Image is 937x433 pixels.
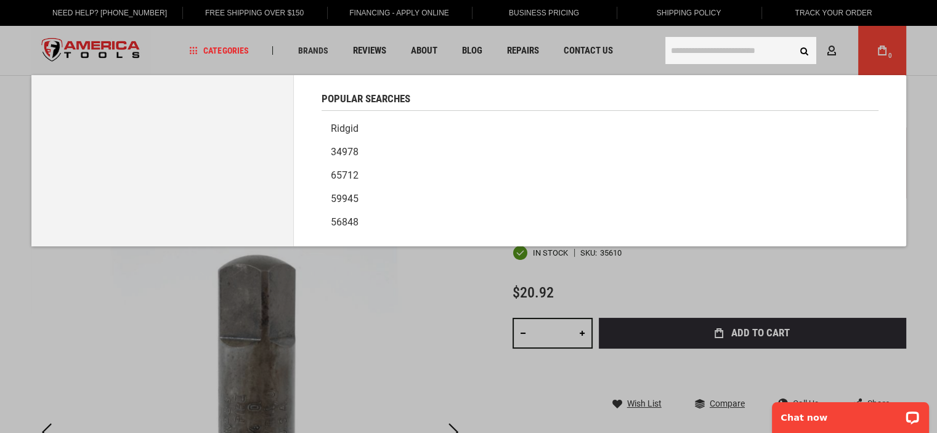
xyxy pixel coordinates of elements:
span: Popular Searches [322,94,410,104]
a: 59945 [322,187,878,211]
button: Search [793,39,816,62]
iframe: LiveChat chat widget [764,394,937,433]
a: Ridgid [322,117,878,140]
a: Brands [292,42,333,59]
a: 34978 [322,140,878,164]
a: Categories [184,42,254,59]
span: Categories [189,46,248,55]
a: 65712 [322,164,878,187]
a: 56848 [322,211,878,234]
span: Brands [298,46,328,55]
